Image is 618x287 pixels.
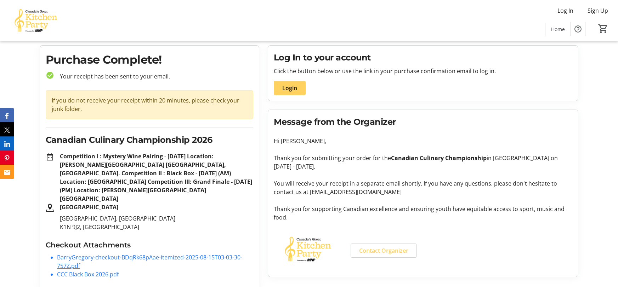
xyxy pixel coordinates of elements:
[274,205,572,222] p: Thank you for supporting Canadian excellence and ensuring youth have equitable access to sport, m...
[274,137,572,145] p: Hi [PERSON_NAME],
[552,5,579,16] button: Log In
[57,270,119,278] a: CCC Black Box 2026.pdf
[46,71,54,80] mat-icon: check_circle
[274,51,572,64] h2: Log In to your account
[571,22,585,36] button: Help
[54,72,253,81] p: Your receipt has been sent to your email.
[551,25,565,33] span: Home
[46,153,54,161] mat-icon: date_range
[60,214,253,231] p: [GEOGRAPHIC_DATA], [GEOGRAPHIC_DATA] K1N 9J2, [GEOGRAPHIC_DATA]
[351,244,417,258] a: Contact Organizer
[557,6,573,15] span: Log In
[274,67,572,75] p: Click the button below or use the link in your purchase confirmation email to log in.
[582,5,614,16] button: Sign Up
[274,81,306,95] button: Login
[46,90,253,119] div: If you do not receive your receipt within 20 minutes, please check your junk folder.
[57,253,242,270] a: BarryGregory-checkout-BDqRk68pAae-itemized-2025-08-15T03-03-30-757Z.pdf
[545,23,571,36] a: Home
[274,179,572,196] p: You will receive your receipt in a separate email shortly. If you have any questions, please don'...
[46,134,253,146] h2: Canadian Culinary Championship 2026
[60,152,252,203] strong: Competition I : Mystery Wine Pairing - [DATE] Location: [PERSON_NAME][GEOGRAPHIC_DATA] [GEOGRAPHI...
[274,230,342,268] img: Canada’s Great Kitchen Party logo
[274,154,572,171] p: Thank you for submitting your order for the in [GEOGRAPHIC_DATA] on [DATE] - [DATE].
[46,240,253,250] h3: Checkout Attachments
[391,154,487,162] strong: Canadian Culinary Championship
[359,246,408,255] span: Contact Organizer
[4,3,67,38] img: Canada’s Great Kitchen Party's Logo
[597,22,610,35] button: Cart
[282,84,297,92] span: Login
[60,203,118,211] strong: [GEOGRAPHIC_DATA]
[588,6,608,15] span: Sign Up
[274,116,572,128] h2: Message from the Organizer
[46,51,253,68] h1: Purchase Complete!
